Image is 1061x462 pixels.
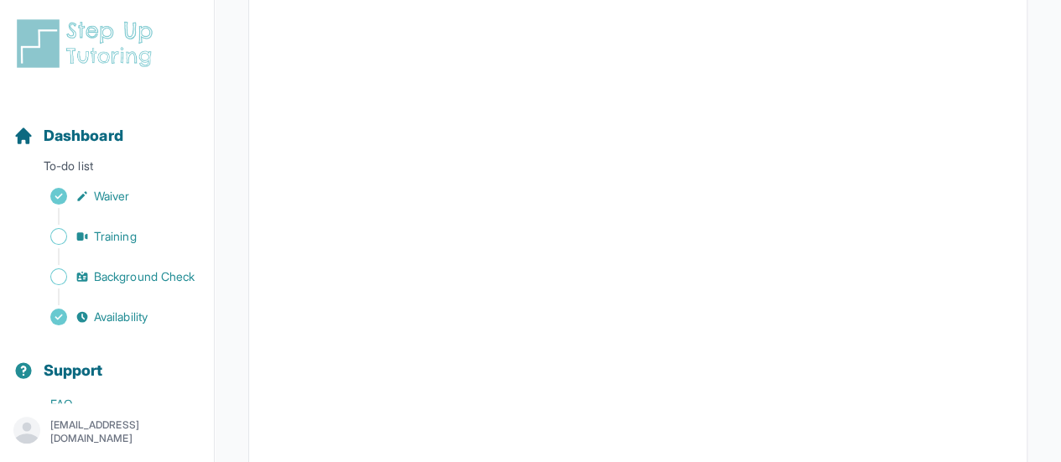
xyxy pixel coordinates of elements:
a: Background Check [13,265,214,288]
button: Support [7,332,207,389]
img: logo [13,17,163,70]
span: Waiver [94,188,129,205]
a: Dashboard [13,124,123,148]
p: [EMAIL_ADDRESS][DOMAIN_NAME] [50,418,200,445]
a: Waiver [13,184,214,208]
p: To-do list [7,158,207,181]
span: Dashboard [44,124,123,148]
button: Dashboard [7,97,207,154]
button: [EMAIL_ADDRESS][DOMAIN_NAME] [13,417,200,447]
a: FAQ [13,392,214,416]
span: Training [94,228,137,245]
a: Training [13,225,214,248]
span: Availability [94,309,148,325]
span: Support [44,359,103,382]
span: Background Check [94,268,195,285]
a: Availability [13,305,214,329]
